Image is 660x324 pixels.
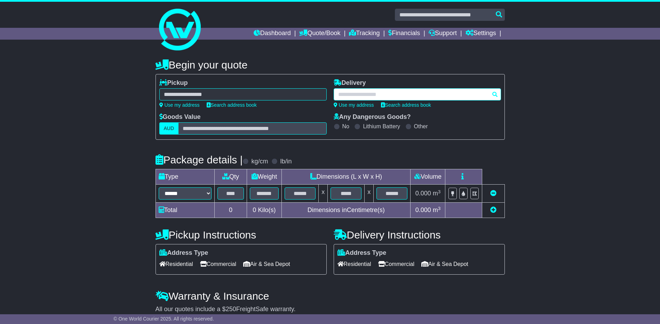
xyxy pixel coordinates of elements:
[226,306,236,313] span: 250
[215,203,247,218] td: 0
[342,123,349,130] label: No
[282,203,411,218] td: Dimensions in Centimetre(s)
[349,28,380,40] a: Tracking
[433,190,441,197] span: m
[438,189,441,194] sup: 3
[159,79,188,87] label: Pickup
[363,123,400,130] label: Lithium Battery
[156,203,215,218] td: Total
[243,259,290,269] span: Air & Sea Depot
[438,206,441,211] sup: 3
[299,28,340,40] a: Quote/Book
[319,185,328,203] td: x
[388,28,420,40] a: Financials
[156,59,505,71] h4: Begin your quote
[466,28,496,40] a: Settings
[429,28,457,40] a: Support
[411,169,445,185] td: Volume
[334,88,501,100] typeahead: Please provide city
[113,316,214,322] span: © One World Courier 2025. All rights reserved.
[254,28,291,40] a: Dashboard
[159,122,179,135] label: AUD
[490,190,496,197] a: Remove this item
[490,206,496,213] a: Add new item
[253,206,256,213] span: 0
[337,259,371,269] span: Residential
[334,113,411,121] label: Any Dangerous Goods?
[415,206,431,213] span: 0.000
[159,249,208,257] label: Address Type
[159,259,193,269] span: Residential
[415,190,431,197] span: 0.000
[215,169,247,185] td: Qty
[156,306,505,313] div: All our quotes include a $ FreightSafe warranty.
[334,79,366,87] label: Delivery
[414,123,428,130] label: Other
[156,154,243,165] h4: Package details |
[247,203,281,218] td: Kilo(s)
[280,158,292,165] label: lb/in
[251,158,268,165] label: kg/cm
[159,102,200,108] a: Use my address
[334,229,505,241] h4: Delivery Instructions
[159,113,201,121] label: Goods Value
[156,290,505,302] h4: Warranty & Insurance
[156,169,215,185] td: Type
[282,169,411,185] td: Dimensions (L x W x H)
[381,102,431,108] a: Search address book
[200,259,236,269] span: Commercial
[207,102,257,108] a: Search address book
[334,102,374,108] a: Use my address
[337,249,387,257] label: Address Type
[421,259,468,269] span: Air & Sea Depot
[247,169,281,185] td: Weight
[378,259,414,269] span: Commercial
[156,229,327,241] h4: Pickup Instructions
[365,185,374,203] td: x
[433,206,441,213] span: m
